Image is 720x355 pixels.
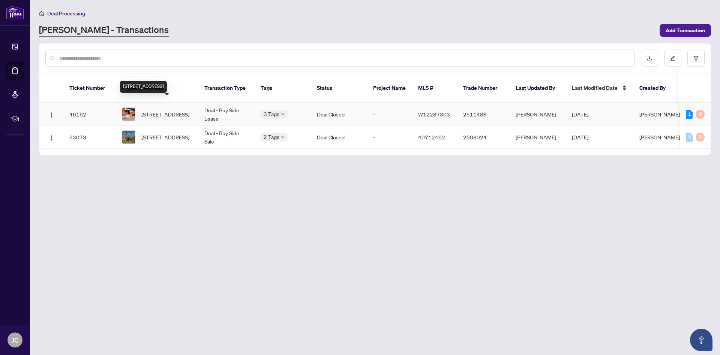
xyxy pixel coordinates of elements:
span: 3 Tags [264,110,279,118]
th: Trade Number [457,74,510,103]
span: W12287303 [418,111,450,118]
span: filter [693,56,699,61]
button: edit [664,50,681,67]
th: Created By [633,74,678,103]
div: 0 [696,110,705,119]
span: Deal Processing [47,10,85,17]
span: download [647,56,652,61]
th: Project Name [367,74,412,103]
span: [STREET_ADDRESS] [141,110,189,118]
td: [PERSON_NAME] [510,126,566,149]
a: [PERSON_NAME] - Transactions [39,24,169,37]
span: Add Transaction [666,24,705,36]
th: Transaction Type [198,74,255,103]
span: 40712462 [418,134,445,140]
button: filter [687,50,705,67]
button: Open asap [690,329,712,351]
th: Ticket Number [63,74,116,103]
button: Logo [45,108,57,120]
td: Deal Closed [311,126,367,149]
span: JC [12,335,19,345]
button: Add Transaction [660,24,711,37]
span: [PERSON_NAME] [639,134,680,140]
img: thumbnail-img [122,108,135,121]
span: [PERSON_NAME] [639,111,680,118]
img: Logo [48,135,54,141]
div: [STREET_ADDRESS] [120,81,167,93]
td: 2508024 [457,126,510,149]
span: [DATE] [572,111,588,118]
span: Last Modified Date [572,84,618,92]
button: Logo [45,131,57,143]
span: 2 Tags [264,133,279,141]
td: Deal - Buy Side Sale [198,126,255,149]
img: thumbnail-img [122,131,135,144]
button: download [641,50,658,67]
td: - [367,126,412,149]
span: home [39,11,44,16]
div: 0 [696,133,705,142]
span: edit [670,56,675,61]
th: Property Address [116,74,198,103]
span: [DATE] [572,134,588,140]
th: Last Modified Date [566,74,633,103]
img: Logo [48,112,54,118]
span: [STREET_ADDRESS] [141,133,189,141]
th: Last Updated By [510,74,566,103]
th: Status [311,74,367,103]
td: [PERSON_NAME] [510,103,566,126]
td: Deal - Buy Side Lease [198,103,255,126]
span: down [281,112,285,116]
img: logo [6,6,24,20]
span: down [281,135,285,139]
th: MLS # [412,74,457,103]
td: 33073 [63,126,116,149]
th: Tags [255,74,311,103]
div: 1 [686,110,693,119]
div: 0 [686,133,693,142]
td: 46162 [63,103,116,126]
td: 2511488 [457,103,510,126]
td: Deal Closed [311,103,367,126]
td: - [367,103,412,126]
